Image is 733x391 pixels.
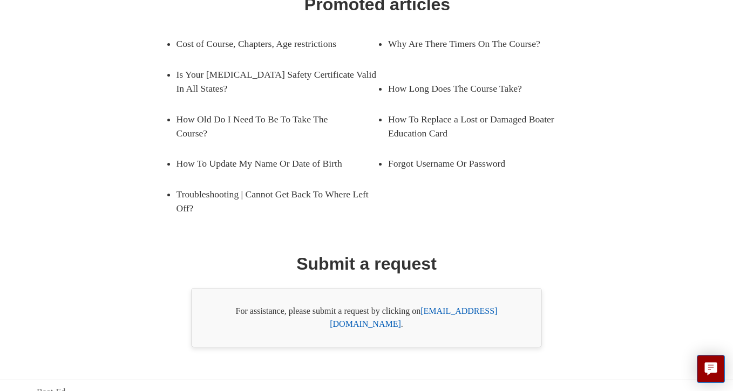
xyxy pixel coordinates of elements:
[177,104,361,149] a: How Old Do I Need To Be To Take The Course?
[177,179,377,224] a: Troubleshooting | Cannot Get Back To Where Left Off?
[388,104,589,149] a: How To Replace a Lost or Damaged Boater Education Card
[388,73,573,104] a: How Long Does The Course Take?
[697,355,725,383] button: Live chat
[388,148,573,179] a: Forgot Username Or Password
[191,288,542,347] div: For assistance, please submit a request by clicking on .
[388,29,573,59] a: Why Are There Timers On The Course?
[177,148,361,179] a: How To Update My Name Or Date of Birth
[177,59,377,104] a: Is Your [MEDICAL_DATA] Safety Certificate Valid In All States?
[177,29,361,59] a: Cost of Course, Chapters, Age restrictions
[296,251,437,277] h1: Submit a request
